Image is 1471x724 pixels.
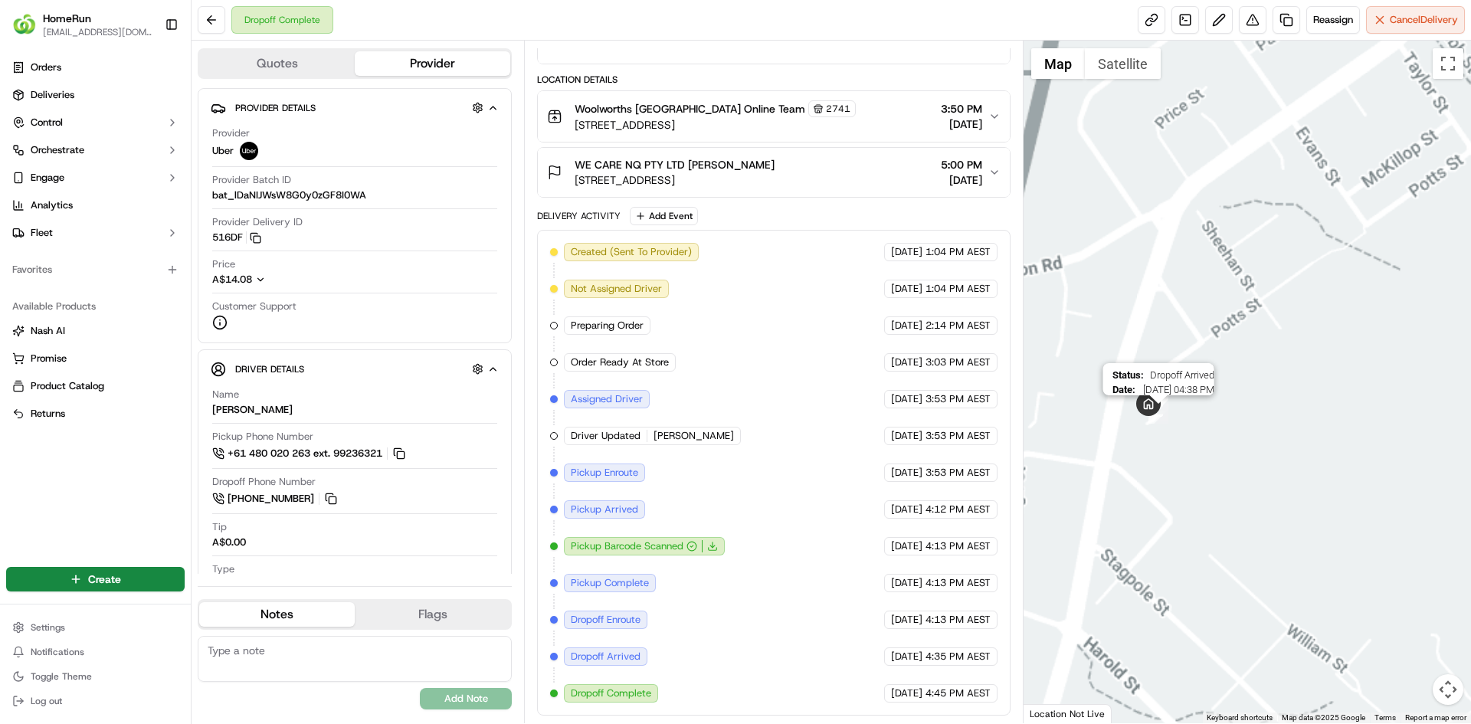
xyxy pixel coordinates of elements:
span: Notifications [31,646,84,658]
button: Log out [6,690,185,712]
span: Cancel Delivery [1390,13,1458,27]
a: Report a map error [1405,713,1466,722]
button: Notifications [6,641,185,663]
a: Analytics [6,193,185,218]
button: Woolworths [GEOGRAPHIC_DATA] Online Team2741[STREET_ADDRESS]3:50 PM[DATE] [538,91,1009,142]
span: Driver Updated [571,429,640,443]
button: Toggle fullscreen view [1433,48,1463,79]
button: Fleet [6,221,185,245]
button: Driver Details [211,356,499,382]
a: Terms (opens in new tab) [1374,713,1396,722]
span: 5:00 PM [941,157,982,172]
span: [STREET_ADDRESS] [575,172,775,188]
div: A$0.00 [212,536,246,549]
span: 1:04 PM AEST [926,282,991,296]
span: Uber [212,144,234,158]
button: Pickup Barcode Scanned [571,539,697,553]
span: 2:14 PM AEST [926,319,991,333]
button: HomeRunHomeRun[EMAIL_ADDRESS][DOMAIN_NAME] [6,6,159,43]
button: Provider Details [211,95,499,120]
button: Product Catalog [6,374,185,398]
span: WE CARE NQ PTY LTD [PERSON_NAME] [575,157,775,172]
button: Keyboard shortcuts [1207,713,1273,723]
a: Promise [12,352,179,365]
span: Nash AI [31,324,65,338]
span: API Documentation [145,222,246,238]
span: Created (Sent To Provider) [571,245,692,259]
span: Driver Details [235,363,304,375]
p: Welcome 👋 [15,61,279,86]
span: [DATE] [941,172,982,188]
span: 4:35 PM AEST [926,650,991,663]
span: Dropoff Phone Number [212,475,316,489]
input: Got a question? Start typing here... [40,99,276,115]
span: Pickup Arrived [571,503,638,516]
span: Name [212,388,239,401]
button: Start new chat [260,151,279,169]
div: Available Products [6,294,185,319]
a: Deliveries [6,83,185,107]
a: [PHONE_NUMBER] [212,490,339,507]
span: Pickup Barcode Scanned [571,539,683,553]
span: Assigned Driver [571,392,643,406]
span: 4:13 PM AEST [926,539,991,553]
span: [DATE] [891,429,922,443]
button: Engage [6,165,185,190]
span: Provider Details [235,102,316,114]
span: 2741 [826,103,850,115]
span: Customer Support [212,300,296,313]
button: Add Event [630,207,698,225]
div: 💻 [129,224,142,236]
button: 516DF [212,231,261,244]
span: Pickup Complete [571,576,649,590]
span: [DATE] [891,613,922,627]
span: Preparing Order [571,319,644,333]
span: [DATE] [891,686,922,700]
span: [DATE] [891,466,922,480]
span: Price [212,257,235,271]
div: 25 [1148,395,1168,414]
div: 26 [1148,394,1168,414]
button: Orchestrate [6,138,185,162]
span: Order Ready At Store [571,355,669,369]
span: Dropoff Enroute [571,613,640,627]
span: Dropoff Arrived [1149,369,1214,381]
img: HomeRun [12,12,37,37]
span: Settings [31,621,65,634]
span: Reassign [1313,13,1353,27]
button: HomeRun [43,11,91,26]
span: Pickup Phone Number [212,430,313,444]
button: WE CARE NQ PTY LTD [PERSON_NAME][STREET_ADDRESS]5:00 PM[DATE] [538,148,1009,197]
span: [DATE] [891,650,922,663]
div: Location Details [537,74,1010,86]
span: 3:03 PM AEST [926,355,991,369]
span: [PERSON_NAME] [654,429,734,443]
span: Type [212,562,234,576]
button: A$14.08 [212,273,347,287]
span: 3:53 PM AEST [926,429,991,443]
span: 4:13 PM AEST [926,576,991,590]
a: 📗Knowledge Base [9,216,123,244]
a: 💻API Documentation [123,216,252,244]
button: Reassign [1306,6,1360,34]
span: [STREET_ADDRESS] [575,117,856,133]
span: Woolworths [GEOGRAPHIC_DATA] Online Team [575,101,805,116]
span: Promise [31,352,67,365]
span: [DATE] [941,116,982,132]
img: uber-new-logo.jpeg [240,142,258,160]
div: 📗 [15,224,28,236]
span: Pylon [152,260,185,271]
div: 23 [1148,404,1168,424]
button: Map camera controls [1433,674,1463,705]
span: [DATE] [891,503,922,516]
a: Powered byPylon [108,259,185,271]
span: Dropoff Complete [571,686,651,700]
span: [DATE] [891,245,922,259]
button: [EMAIL_ADDRESS][DOMAIN_NAME] [43,26,152,38]
button: Promise [6,346,185,371]
span: Toggle Theme [31,670,92,683]
span: Deliveries [31,88,74,102]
